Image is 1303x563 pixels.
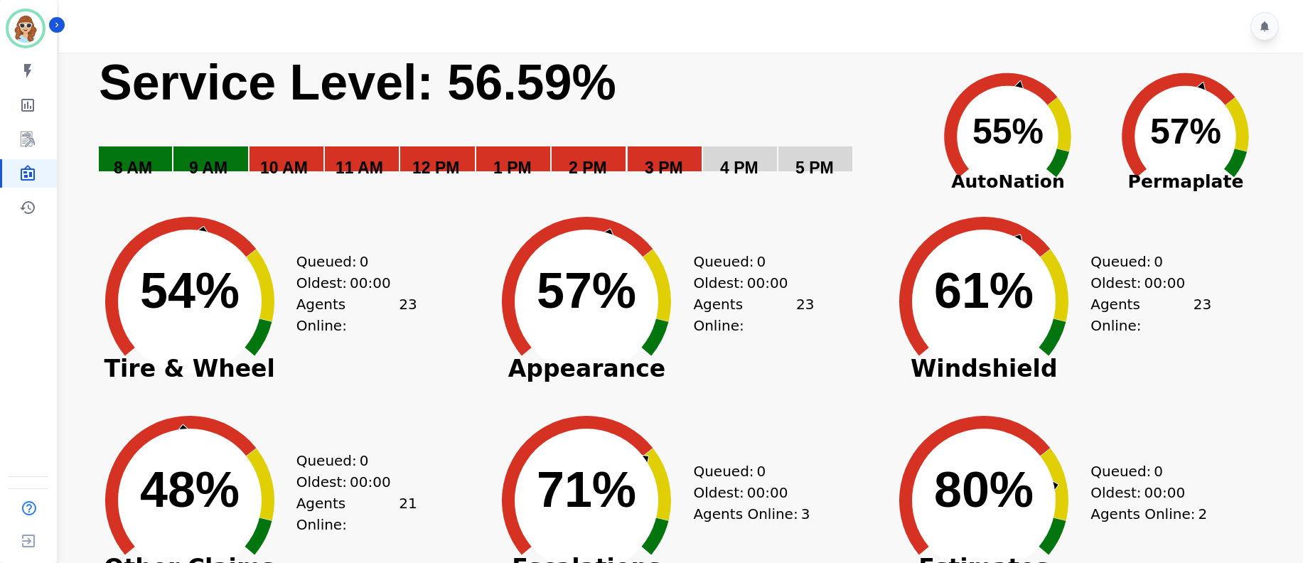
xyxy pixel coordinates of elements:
[1090,482,1197,503] div: Oldest:
[537,263,636,318] text: 57%
[720,159,758,177] text: 4 PM
[693,482,800,503] div: Oldest:
[140,263,240,318] text: 54%
[114,159,152,177] text: 8 AM
[747,272,788,294] span: 00:00
[360,450,369,471] span: 0
[972,112,1044,151] text: 55%
[1090,461,1197,482] div: Queued:
[83,362,296,376] span: Tire & Wheel
[9,11,43,45] img: Bordered avatar
[296,251,403,272] div: Queued:
[757,461,766,482] span: 0
[493,159,532,177] text: 1 PM
[1198,503,1207,525] span: 2
[1097,168,1275,195] span: Permaplate
[350,471,391,493] span: 00:00
[296,493,417,535] div: Agents Online:
[919,168,1097,195] span: AutoNation
[1144,272,1186,294] span: 00:00
[296,272,403,294] div: Oldest:
[934,263,1034,318] text: 61%
[1150,112,1221,151] text: 57%
[1154,251,1163,272] span: 0
[1144,482,1186,503] span: 00:00
[795,159,834,177] text: 5 PM
[537,462,636,518] text: 71%
[1154,461,1163,482] span: 0
[360,251,369,272] span: 0
[1090,251,1197,272] div: Queued:
[1090,503,1211,525] div: Agents Online:
[336,159,383,177] text: 11 AM
[350,272,391,294] span: 00:00
[645,159,683,177] text: 3 PM
[399,294,417,336] span: 23
[189,159,227,177] text: 9 AM
[693,272,800,294] div: Oldest:
[693,251,800,272] div: Queued:
[934,462,1034,518] text: 80%
[399,493,417,535] span: 21
[260,159,308,177] text: 10 AM
[569,159,607,177] text: 2 PM
[140,462,240,518] text: 48%
[412,159,459,177] text: 12 PM
[801,503,810,525] span: 3
[747,482,788,503] span: 00:00
[1090,294,1211,336] div: Agents Online:
[877,362,1090,376] span: Windshield
[1194,294,1211,336] span: 23
[1090,272,1197,294] div: Oldest:
[296,471,403,493] div: Oldest:
[693,503,814,525] div: Agents Online:
[296,294,417,336] div: Agents Online:
[296,450,403,471] div: Queued:
[796,294,814,336] span: 23
[757,251,766,272] span: 0
[693,294,814,336] div: Agents Online:
[693,461,800,482] div: Queued:
[480,362,693,376] span: Appearance
[97,53,916,198] svg: Service Level: 0%
[99,55,616,110] text: Service Level: 56.59%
